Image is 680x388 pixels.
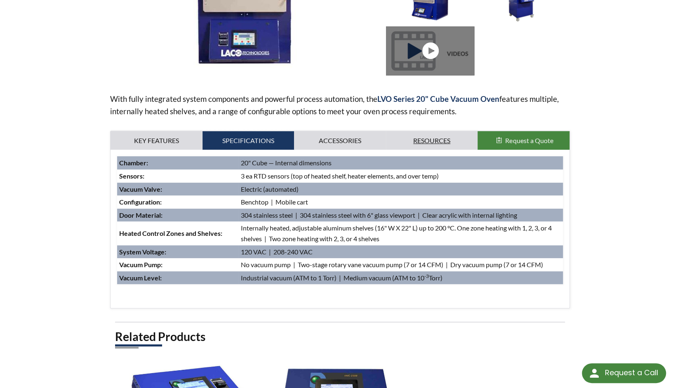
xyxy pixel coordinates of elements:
[238,258,563,271] td: No vacuum pump | Two-stage rotary vane vacuum pump (7 or 14 CFM) | Dry vacuum pump (7 or 14 CFM)
[238,221,563,245] td: Internally heated, adjustable aluminum shelves (16" W X 22" L) up to 200 °C. One zone heating wit...
[111,131,202,150] a: Key Features
[117,245,239,259] td: :
[478,131,569,150] button: Request a Quote
[119,185,160,193] strong: Vacuum Valve
[117,258,239,271] td: :
[238,245,563,259] td: 120 VAC | 208-240 VAC
[119,172,143,180] strong: Sensors
[119,261,161,268] strong: Vacuum Pump
[238,156,563,169] td: 20" Cube — Internal dimensions
[119,198,160,206] strong: Configuration
[119,229,221,237] strong: Heated Control Zones and Shelves
[202,131,294,150] a: Specifications
[119,159,148,167] strong: Chamber:
[117,209,239,222] td: :
[238,271,563,285] td: Industrial vacuum (ATM to 1 Torr) | Medium vacuum (ATM to 10 Torr)
[110,93,570,118] p: With fully integrated system components and powerful process automation, the features multiple, i...
[377,94,499,103] strong: LVO Series 20" Cube Vacuum Oven
[117,271,239,285] td: :
[386,131,478,150] a: Resources
[119,274,160,282] strong: Vacuum Level
[119,248,165,256] strong: System Voltage
[424,273,428,279] sup: -3
[238,209,563,222] td: 304 stainless steel | 304 stainless steel with 6" glass viewport | Clear acrylic with internal li...
[117,183,239,196] td: :
[115,329,565,344] h2: Related Products
[505,136,553,144] span: Request a Quote
[238,183,563,196] td: Electric (automated)
[117,221,239,245] td: :
[588,367,601,380] img: round button
[238,169,563,183] td: 3 ea RTD sensors (top of heated shelf, heater elements, and over temp)
[117,195,239,209] td: :
[119,211,161,219] strong: Door Material
[294,131,386,150] a: Accessories
[605,363,658,382] div: Request a Call
[238,195,563,209] td: Benchtop | Mobile cart
[117,169,239,183] td: :
[582,363,666,383] div: Request a Call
